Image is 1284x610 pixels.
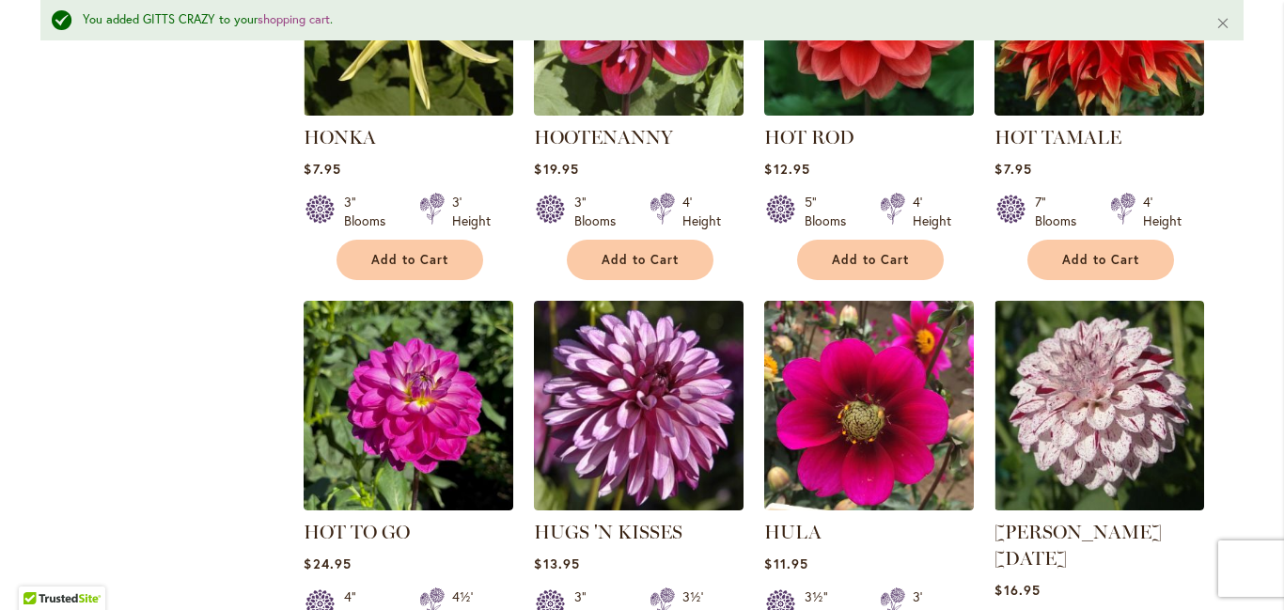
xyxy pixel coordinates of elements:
a: Hot Tamale [994,102,1204,119]
img: HULIN'S CARNIVAL [994,301,1204,510]
a: shopping cart [258,11,330,27]
a: HUGS 'N KISSES [534,496,744,514]
button: Add to Cart [797,240,944,280]
button: Add to Cart [1027,240,1174,280]
div: 7" Blooms [1035,193,1088,230]
a: HULIN'S CARNIVAL [994,496,1204,514]
span: Add to Cart [832,252,909,268]
img: HOT TO GO [304,301,513,510]
div: 3" Blooms [344,193,397,230]
div: 5" Blooms [805,193,857,230]
a: HOT ROD [764,102,974,119]
a: HOT TAMALE [994,126,1121,149]
div: 4' Height [1143,193,1182,230]
a: HULA [764,521,822,543]
a: HOT TO GO [304,496,513,514]
a: HULA [764,496,974,514]
span: $7.95 [304,160,340,178]
span: $11.95 [764,555,807,572]
div: You added GITTS CRAZY to your . [83,11,1187,29]
iframe: Launch Accessibility Center [14,543,67,596]
span: $13.95 [534,555,579,572]
a: [PERSON_NAME] [DATE] [994,521,1162,570]
button: Add to Cart [567,240,713,280]
a: HOT TO GO [304,521,410,543]
span: $7.95 [994,160,1031,178]
div: 4' Height [682,193,721,230]
div: 4' Height [913,193,951,230]
div: 3' Height [452,193,491,230]
a: HOT ROD [764,126,854,149]
img: HUGS 'N KISSES [534,301,744,510]
img: HULA [764,301,974,510]
a: HONKA [304,126,376,149]
a: HOOTENANNY [534,126,673,149]
a: HONKA [304,102,513,119]
span: Add to Cart [371,252,448,268]
span: $24.95 [304,555,351,572]
span: Add to Cart [602,252,679,268]
div: 3" Blooms [574,193,627,230]
button: Add to Cart [337,240,483,280]
a: HUGS 'N KISSES [534,521,682,543]
span: $12.95 [764,160,809,178]
span: $16.95 [994,581,1040,599]
span: Add to Cart [1062,252,1139,268]
a: HOOTENANNY [534,102,744,119]
span: $19.95 [534,160,578,178]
